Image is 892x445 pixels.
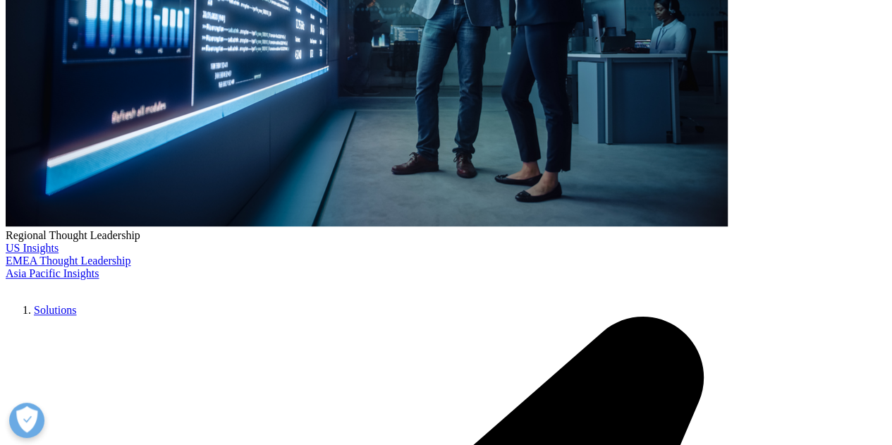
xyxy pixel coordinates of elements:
[34,304,76,316] a: Solutions
[6,242,59,254] a: US Insights
[6,255,130,267] a: EMEA Thought Leadership
[6,267,99,279] a: Asia Pacific Insights
[9,403,44,438] button: Open Preferences
[6,229,886,242] div: Regional Thought Leadership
